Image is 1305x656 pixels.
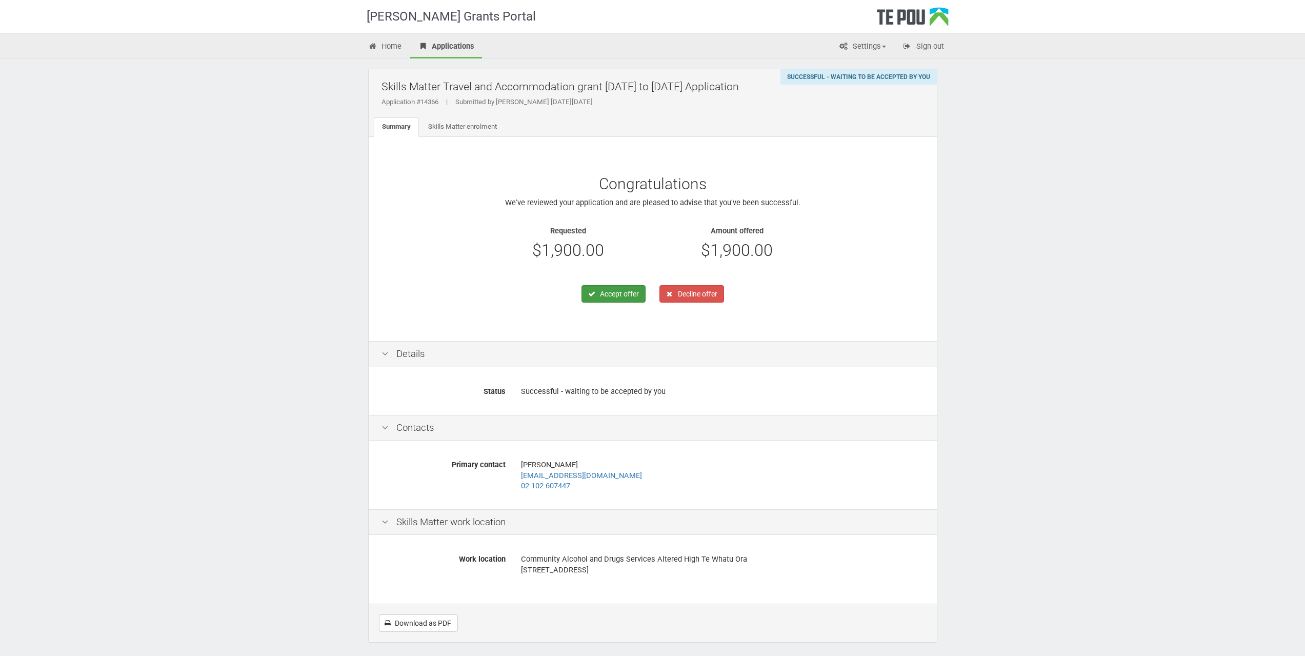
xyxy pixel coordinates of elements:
div: $1,900.00 [660,242,813,260]
h2: Congratulations [407,175,898,192]
a: Download as PDF [379,614,458,632]
a: Settings [831,36,894,58]
div: [PERSON_NAME] [521,456,924,495]
div: Successful - waiting to be accepted by you [521,383,924,401]
span: | [438,98,455,106]
a: Home [360,36,410,58]
address: Community Alcohol and Drugs Services Altered High Te Whatu Ora [STREET_ADDRESS] [521,554,924,575]
label: Primary contact [374,456,513,470]
div: $1,900.00 [491,242,645,260]
div: Te Pou Logo [877,7,949,33]
button: Accept offer [581,285,646,303]
div: Requested [491,226,645,236]
button: Decline offer [659,285,724,303]
a: Skills Matter enrolment [420,117,505,137]
a: 02 102 607447 [521,481,570,490]
label: Work location [374,550,513,565]
div: Application #14366 Submitted by [PERSON_NAME] [DATE][DATE] [382,97,929,107]
div: Contacts [369,415,937,441]
div: We've reviewed your application and are pleased to advise that you've been successful. [407,175,898,303]
div: Successful - waiting to be accepted by you [780,69,937,85]
a: Applications [410,36,482,58]
a: [EMAIL_ADDRESS][DOMAIN_NAME] [521,471,642,480]
label: Status [374,383,513,397]
a: Sign out [895,36,952,58]
div: Details [369,341,937,367]
div: Amount offered [660,226,813,236]
div: Skills Matter work location [369,509,937,535]
a: Summary [374,117,419,137]
h2: Skills Matter Travel and Accommodation grant [DATE] to [DATE] Application [382,74,929,98]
